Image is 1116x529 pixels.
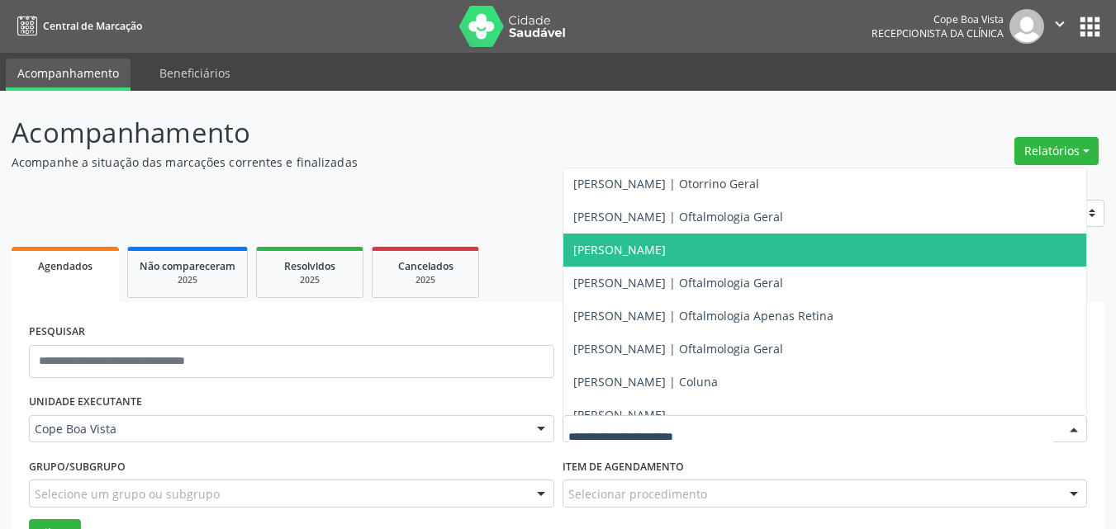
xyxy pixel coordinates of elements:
[573,374,718,390] span: [PERSON_NAME] | Coluna
[1051,15,1069,33] i: 
[573,308,833,324] span: [PERSON_NAME] | Oftalmologia Apenas Retina
[1014,137,1099,165] button: Relatórios
[140,259,235,273] span: Não compareceram
[268,274,351,286] div: 2025
[871,12,1004,26] div: Cope Boa Vista
[573,209,783,224] span: [PERSON_NAME] | Oftalmologia Geral
[384,274,467,286] div: 2025
[563,454,684,479] label: Item de agendamento
[38,259,93,273] span: Agendados
[35,485,220,503] span: Selecione um grupo ou subgrupo
[573,176,759,191] span: [PERSON_NAME] | Otorrino Geral
[568,485,707,503] span: Selecionar procedimento
[573,407,666,423] span: [PERSON_NAME]
[284,259,335,273] span: Resolvidos
[140,274,235,286] div: 2025
[871,26,1004,40] span: Recepcionista da clínica
[398,259,454,273] span: Cancelados
[12,112,776,154] p: Acompanhamento
[29,454,126,479] label: Grupo/Subgrupo
[573,341,783,357] span: [PERSON_NAME] | Oftalmologia Geral
[1076,12,1104,41] button: apps
[12,154,776,171] p: Acompanhe a situação das marcações correntes e finalizadas
[29,319,85,345] label: PESQUISAR
[1009,9,1044,44] img: img
[12,12,142,40] a: Central de Marcação
[43,19,142,33] span: Central de Marcação
[29,390,142,415] label: UNIDADE EXECUTANTE
[573,242,666,257] span: [PERSON_NAME]
[148,59,242,87] a: Beneficiários
[1044,9,1076,44] button: 
[35,421,520,437] span: Cope Boa Vista
[6,59,131,91] a: Acompanhamento
[573,275,783,290] span: [PERSON_NAME] | Oftalmologia Geral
